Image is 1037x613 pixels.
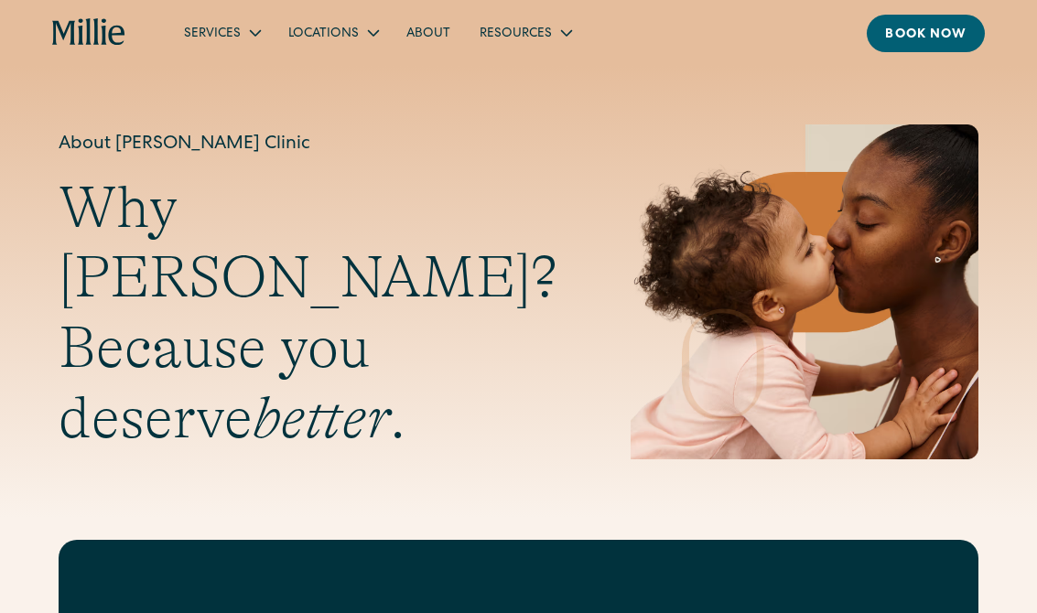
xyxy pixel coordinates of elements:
img: Mother and baby sharing a kiss, highlighting the emotional bond and nurturing care at the heart o... [631,124,978,459]
h2: Why [PERSON_NAME]? Because you deserve . [59,173,557,454]
a: Book now [867,15,985,52]
div: Locations [274,17,392,48]
div: Book now [885,26,967,45]
h1: About [PERSON_NAME] Clinic [59,131,557,158]
div: Resources [480,25,552,44]
a: About [392,17,465,48]
div: Resources [465,17,585,48]
a: home [52,18,125,47]
div: Services [184,25,241,44]
div: Locations [288,25,359,44]
div: Services [169,17,274,48]
em: better [253,385,390,451]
